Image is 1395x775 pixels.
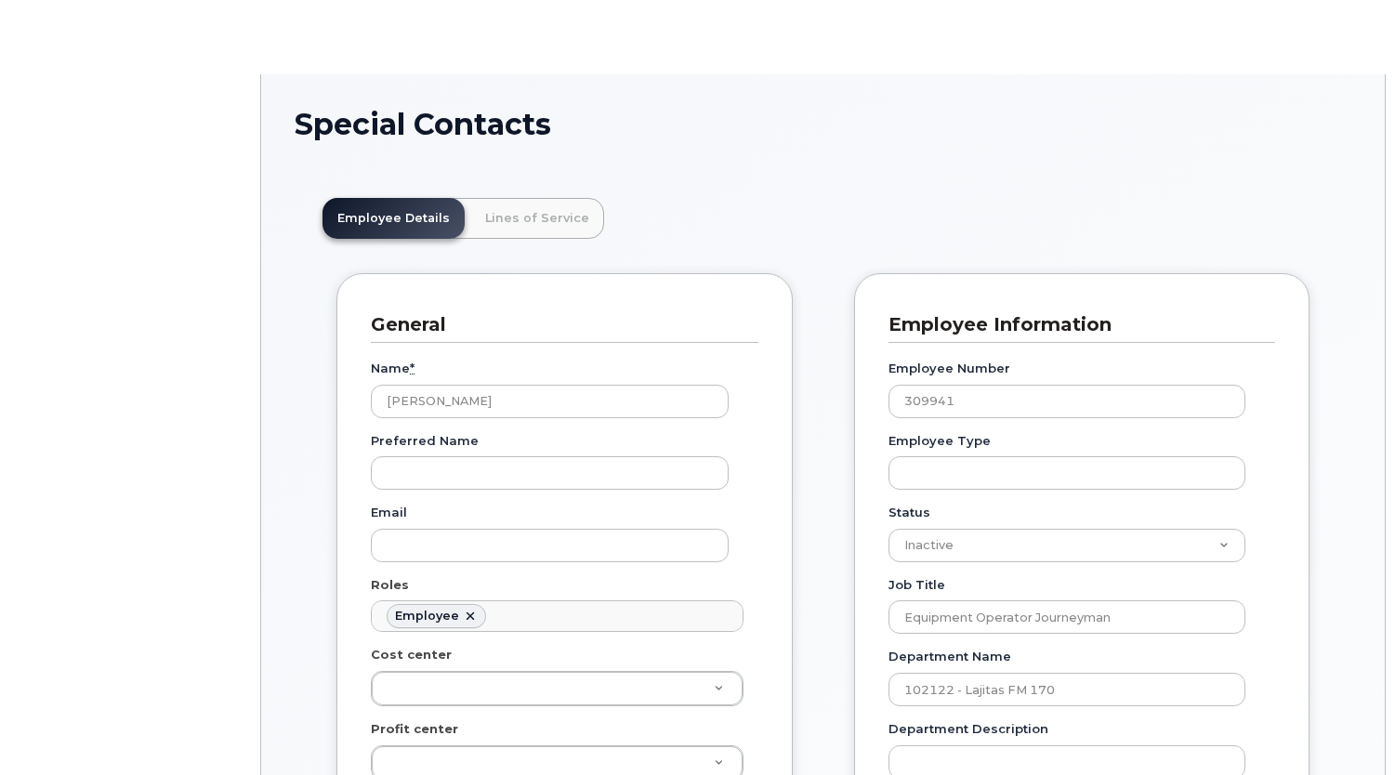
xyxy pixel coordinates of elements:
[888,360,1010,377] label: Employee Number
[295,108,1351,140] h1: Special Contacts
[470,198,604,239] a: Lines of Service
[888,312,1261,337] h3: Employee Information
[888,648,1011,665] label: Department Name
[371,576,409,594] label: Roles
[371,360,415,377] label: Name
[371,720,458,738] label: Profit center
[888,432,991,450] label: Employee Type
[888,504,930,521] label: Status
[410,361,415,375] abbr: required
[322,198,465,239] a: Employee Details
[371,432,479,450] label: Preferred Name
[371,312,744,337] h3: General
[371,504,407,521] label: Email
[371,646,452,663] label: Cost center
[888,720,1048,738] label: Department Description
[888,576,945,594] label: Job Title
[395,609,459,624] div: Employee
